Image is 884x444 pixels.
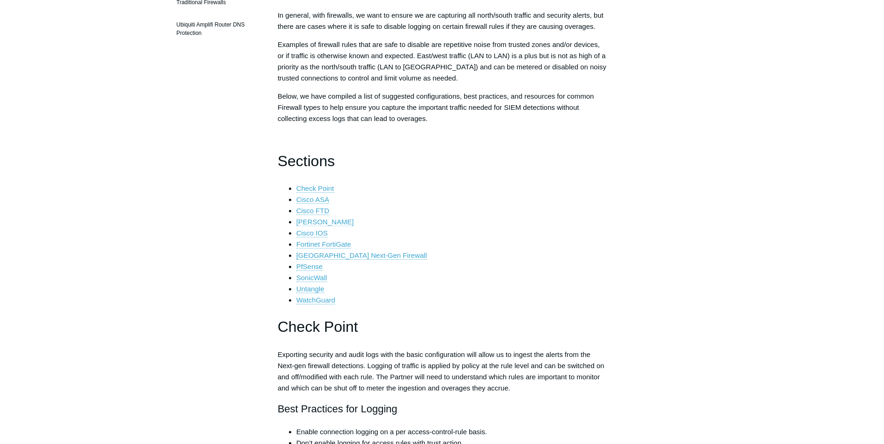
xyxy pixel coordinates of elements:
[296,184,334,193] a: Check Point
[296,240,351,249] a: Fortinet FortiGate
[296,207,329,215] a: Cisco FTD
[278,10,607,32] p: In general, with firewalls, we want to ensure we are capturing all north/south traffic and securi...
[278,91,607,124] p: Below, we have compiled a list of suggested configurations, best practices, and resources for com...
[296,274,327,282] a: SonicWall
[296,195,329,204] a: Cisco ASA
[296,218,354,226] a: [PERSON_NAME]
[172,16,264,42] a: Ubiquiti Amplifi Router DNS Protection
[296,285,324,293] a: Untangle
[296,262,323,271] a: PfSense
[278,315,607,339] h1: Check Point
[296,296,336,304] a: WatchGuard
[296,229,328,237] a: Cisco IOS
[296,426,607,437] li: Enable connection logging on a per access-control-rule basis.
[278,39,607,84] p: Examples of firewall rules that are safe to disable are repetitive noise from trusted zones and/o...
[278,149,607,173] h1: Sections
[278,349,607,394] p: Exporting security and audit logs with the basic configuration will allow us to ingest the alerts...
[278,401,607,417] h2: Best Practices for Logging
[296,251,427,260] a: [GEOGRAPHIC_DATA] Next-Gen Firewall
